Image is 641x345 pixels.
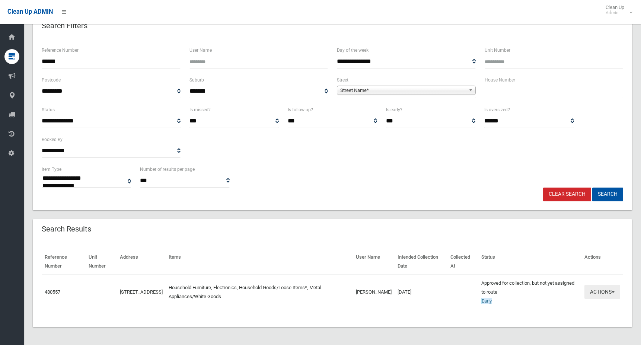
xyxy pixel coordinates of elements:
th: Reference Number [42,249,86,275]
header: Search Results [33,222,100,236]
label: User Name [189,46,212,54]
label: Is oversized? [484,106,510,114]
label: Is early? [386,106,402,114]
span: Clean Up [602,4,632,16]
span: Clean Up ADMIN [7,8,53,15]
label: Day of the week [337,46,369,54]
label: Is follow up? [288,106,313,114]
small: Admin [606,10,624,16]
th: Status [478,249,581,275]
label: Number of results per page [140,165,195,173]
a: [STREET_ADDRESS] [120,289,163,295]
td: [PERSON_NAME] [353,275,395,309]
th: Items [166,249,353,275]
button: Actions [584,285,620,299]
a: 480557 [45,289,60,295]
th: Unit Number [86,249,117,275]
a: Clear Search [543,188,591,201]
label: Is missed? [189,106,211,114]
span: Early [481,298,492,304]
label: Status [42,106,55,114]
label: Unit Number [485,46,510,54]
th: Collected At [447,249,478,275]
label: Suburb [189,76,204,84]
td: Approved for collection, but not yet assigned to route [478,275,581,309]
label: House Number [485,76,515,84]
label: Street [337,76,348,84]
label: Item Type [42,165,61,173]
header: Search Filters [33,19,96,33]
label: Reference Number [42,46,79,54]
th: Intended Collection Date [395,249,447,275]
th: Actions [581,249,623,275]
td: [DATE] [395,275,447,309]
th: Address [117,249,166,275]
th: User Name [353,249,395,275]
label: Booked By [42,135,63,144]
span: Street Name* [340,86,466,95]
label: Postcode [42,76,61,84]
button: Search [592,188,623,201]
td: Household Furniture, Electronics, Household Goods/Loose Items*, Metal Appliances/White Goods [166,275,353,309]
